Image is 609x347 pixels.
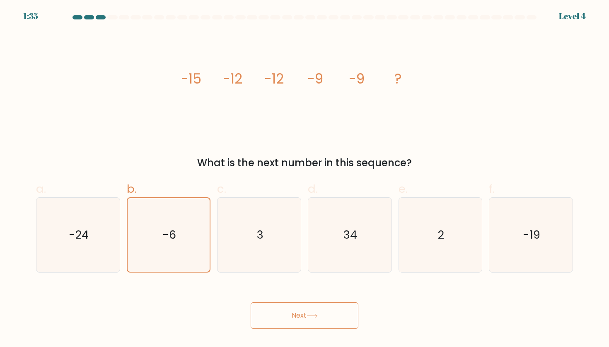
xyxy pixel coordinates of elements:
[438,227,444,242] text: 2
[344,227,358,242] text: 34
[394,69,402,89] tspan: ?
[307,69,323,89] tspan: -9
[181,69,201,89] tspan: -15
[69,227,89,242] text: -24
[41,156,568,170] div: What is the next number in this sequence?
[217,181,226,197] span: c.
[23,10,38,22] div: 1:35
[36,181,46,197] span: a.
[127,181,137,197] span: b.
[489,181,495,197] span: f.
[256,227,263,242] text: 3
[399,181,408,197] span: e.
[251,302,358,329] button: Next
[162,227,176,242] text: -6
[559,10,586,22] div: Level 4
[264,69,284,89] tspan: -12
[349,69,365,89] tspan: -9
[308,181,318,197] span: d.
[523,227,540,242] text: -19
[223,69,242,89] tspan: -12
